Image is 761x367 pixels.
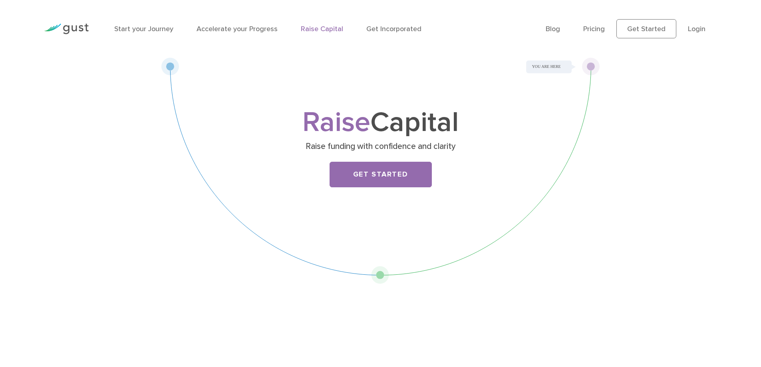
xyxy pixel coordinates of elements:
a: Login [688,25,705,33]
a: Raise Capital [301,25,343,33]
a: Start your Journey [114,25,173,33]
span: Raise [302,105,370,139]
a: Pricing [583,25,605,33]
a: Get Started [330,162,432,187]
a: Accelerate your Progress [197,25,278,33]
p: Raise funding with confidence and clarity [226,141,535,152]
a: Get Started [616,19,676,38]
h1: Capital [223,110,538,135]
a: Get Incorporated [366,25,421,33]
img: Gust Logo [44,24,89,34]
a: Blog [546,25,560,33]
